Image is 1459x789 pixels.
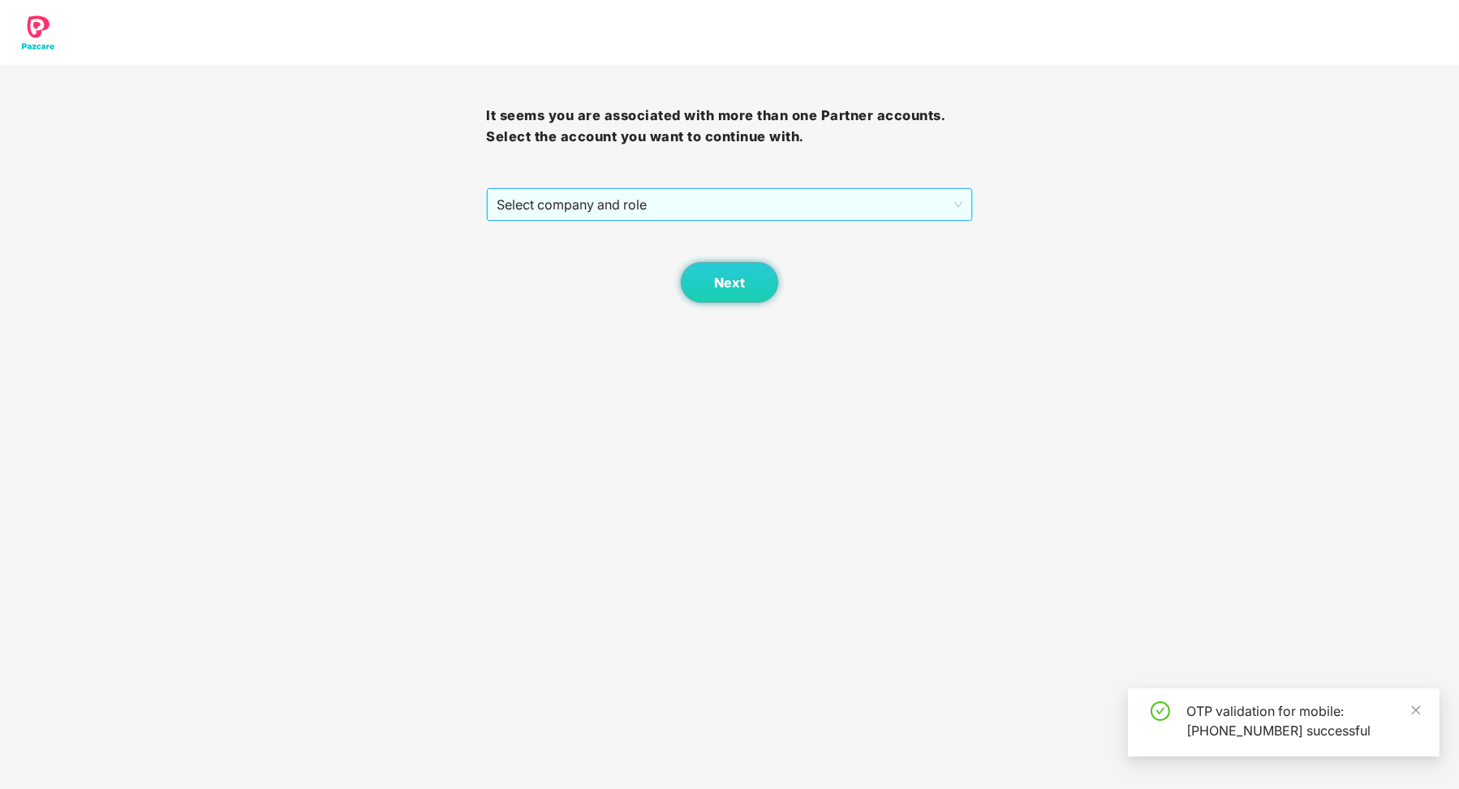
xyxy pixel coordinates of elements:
[486,106,972,147] h3: It seems you are associated with more than one Partner accounts. Select the account you want to c...
[714,275,745,291] span: Next
[1410,705,1422,716] span: close
[497,189,962,220] span: Select company and role
[1151,701,1170,721] span: check-circle
[1186,701,1420,740] div: OTP validation for mobile: [PHONE_NUMBER] successful
[681,262,778,303] button: Next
